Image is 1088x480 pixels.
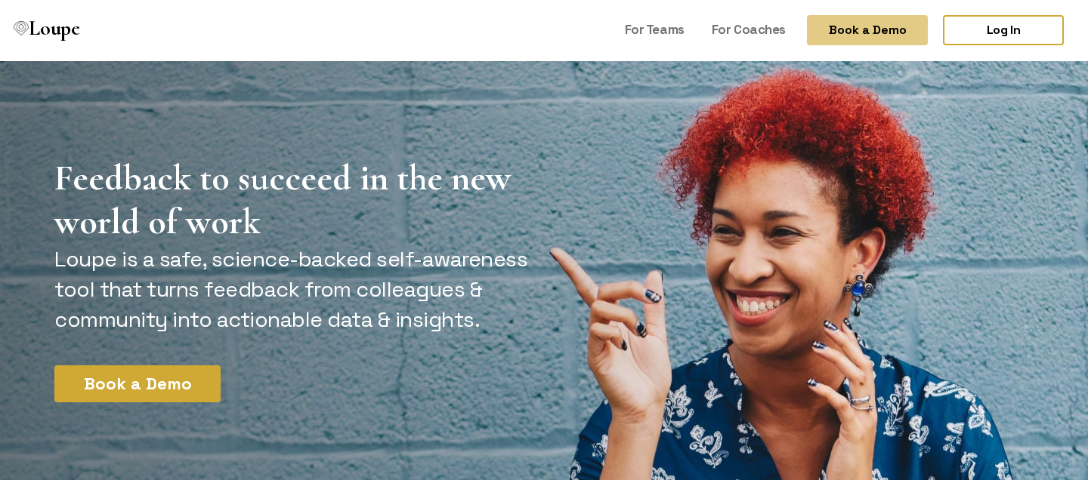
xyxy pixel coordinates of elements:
h1: Feedback to succeed in the new world of work [54,156,535,244]
a: Loupe [9,15,85,46]
a: For Coaches [706,15,792,44]
button: Book a Demo [54,365,221,402]
p: Loupe is a safe, science-backed self-awareness tool that turns feedback from colleagues & communi... [54,244,535,335]
button: Book a Demo [807,15,928,45]
a: Log In [943,15,1064,45]
img: Loupe Logo [14,21,29,36]
a: For Teams [619,15,691,44]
